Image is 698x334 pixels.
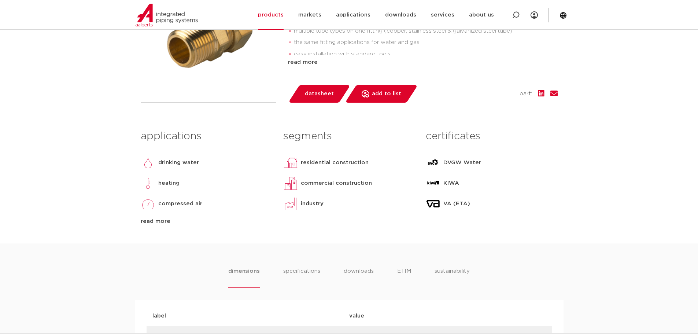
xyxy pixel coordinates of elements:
[385,12,416,18] font: downloads
[301,180,372,186] font: commercial construction
[288,85,350,103] a: datasheet
[283,176,298,191] img: commercial construction
[283,268,320,274] font: specifications
[435,268,470,274] font: sustainability
[158,201,202,206] font: compressed air
[443,160,481,165] font: DVGW Water
[469,12,494,18] font: about us
[520,91,532,96] font: part:
[158,160,199,165] font: drinking water
[349,313,364,319] font: value
[228,268,259,274] font: dimensions
[141,219,170,224] font: read more
[344,268,374,274] font: downloads
[258,12,284,18] font: products
[336,12,370,18] font: applications
[372,91,401,96] font: add to list
[141,155,155,170] img: drinking water
[141,197,155,211] img: compressed air
[443,201,470,206] font: VA (ETA)
[301,201,324,206] font: industry
[288,59,318,65] font: read more
[283,197,298,211] img: industry
[397,268,411,274] font: ETIM
[426,155,440,170] img: DVGW Water
[294,51,391,57] font: easy installation with standard tools
[158,180,180,186] font: heating
[426,197,440,211] img: VA (ETA)
[426,176,440,191] img: KIWA
[298,12,321,18] font: markets
[283,131,332,142] font: segments
[443,180,459,186] font: KIWA
[305,91,334,96] font: datasheet
[301,160,369,165] font: residential construction
[141,131,202,142] font: applications
[431,12,454,18] font: services
[294,40,420,45] font: the same fitting applications for water and gas
[283,155,298,170] img: residential construction
[426,131,480,142] font: certificates
[294,28,512,34] font: multiple tube types on one fitting (copper, stainless steel & galvanized steel tube)
[141,176,155,191] img: heating
[152,313,166,319] font: label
